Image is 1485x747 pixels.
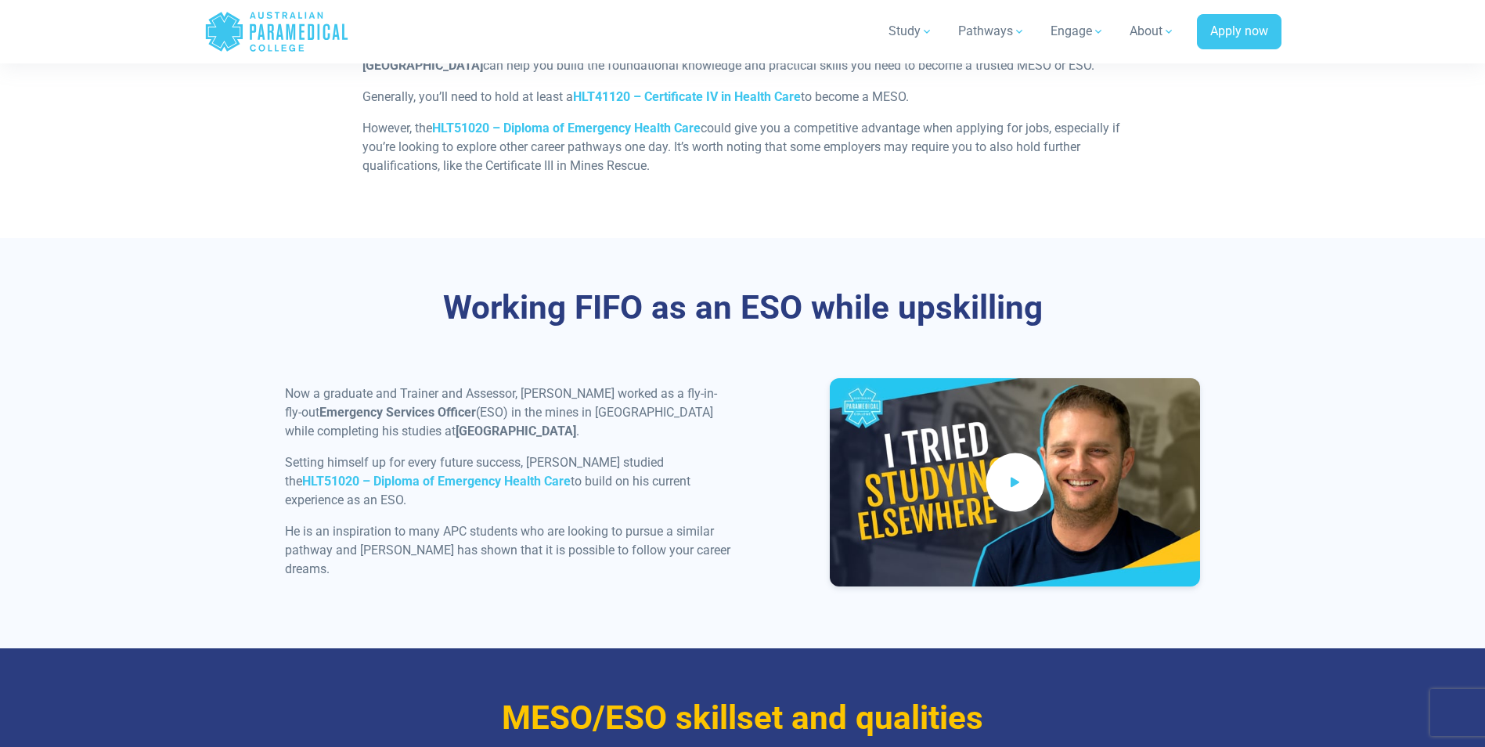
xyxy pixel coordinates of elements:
[302,474,571,489] a: HLT51020 – Diploma of Emergency Health Care
[362,56,1123,75] p: can help you build the foundational knowledge and practical skills you need to become a trusted M...
[456,424,576,438] strong: [GEOGRAPHIC_DATA]
[285,453,733,510] p: Setting himself up for every future success, [PERSON_NAME] studied the to build on his current ex...
[285,288,1201,328] h3: Working FIFO as an ESO while upskilling
[285,522,733,579] p: He is an inspiration to many APC students who are looking to pursue a similar pathway and [PERSON...
[1197,14,1281,50] a: Apply now
[1120,9,1184,53] a: About
[362,58,483,73] strong: [GEOGRAPHIC_DATA]
[949,9,1035,53] a: Pathways
[285,384,733,441] p: Now a graduate and Trainer and Assessor, [PERSON_NAME] worked as a fly-in-fly-out (ESO) in the mi...
[573,89,801,104] a: HLT41120 – Certificate IV in Health Care
[879,9,943,53] a: Study
[362,88,1123,106] p: Generally, you’ll need to hold at least a to become a MESO.
[432,121,701,135] a: HLT51020 – Diploma of Emergency Health Care
[204,6,349,57] a: Australian Paramedical College
[319,405,476,420] strong: Emergency Services Officer
[1041,9,1114,53] a: Engage
[285,698,1201,738] h3: MESO/ESO skillset and qualities
[362,119,1123,175] p: However, the could give you a competitive advantage when applying for jobs, especially if you’re ...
